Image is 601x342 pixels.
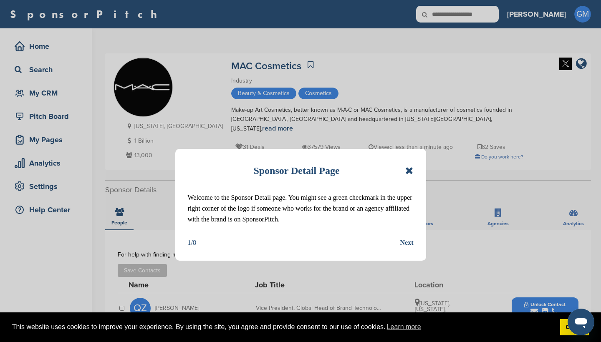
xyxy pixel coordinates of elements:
[253,161,339,180] h1: Sponsor Detail Page
[560,319,589,336] a: dismiss cookie message
[12,321,553,333] span: This website uses cookies to improve your experience. By using the site, you agree and provide co...
[568,309,594,335] iframe: Pulsante per aprire la finestra di messaggistica
[188,237,196,248] div: 1/8
[386,321,422,333] a: learn more about cookies
[188,192,414,225] p: Welcome to the Sponsor Detail page. You might see a green checkmark in the upper right corner of ...
[400,237,414,248] button: Next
